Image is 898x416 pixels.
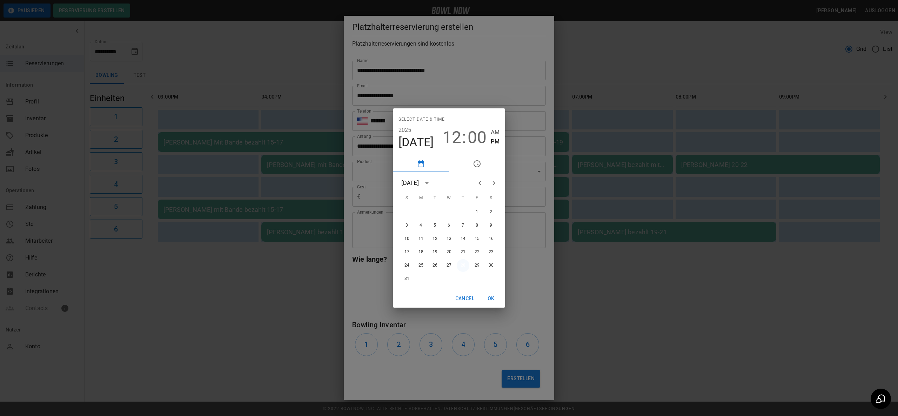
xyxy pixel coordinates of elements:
[485,259,497,272] button: 30
[473,176,487,190] button: Previous month
[415,233,427,245] button: 11
[468,128,487,147] button: 00
[457,219,469,232] button: 7
[429,233,441,245] button: 12
[457,191,469,205] span: Thursday
[485,206,497,219] button: 2
[471,219,483,232] button: 8
[429,259,441,272] button: 26
[471,246,483,259] button: 22
[398,125,411,135] button: 2025
[443,191,455,205] span: Wednesday
[471,233,483,245] button: 15
[393,155,449,172] button: pick date
[398,135,434,150] button: [DATE]
[471,259,483,272] button: 29
[401,219,413,232] button: 3
[415,259,427,272] button: 25
[443,233,455,245] button: 13
[401,259,413,272] button: 24
[442,128,461,147] button: 12
[401,179,419,187] div: [DATE]
[449,155,505,172] button: pick time
[443,219,455,232] button: 6
[480,292,502,305] button: OK
[462,128,466,147] span: :
[491,128,500,137] button: AM
[487,176,501,190] button: Next month
[398,114,445,125] span: Select date & time
[401,233,413,245] button: 10
[401,191,413,205] span: Sunday
[457,233,469,245] button: 14
[485,219,497,232] button: 9
[415,246,427,259] button: 18
[429,191,441,205] span: Tuesday
[401,273,413,285] button: 31
[421,177,433,189] button: calendar view is open, switch to year view
[457,246,469,259] button: 21
[443,259,455,272] button: 27
[485,246,497,259] button: 23
[485,233,497,245] button: 16
[415,191,427,205] span: Monday
[401,246,413,259] button: 17
[415,219,427,232] button: 4
[471,191,483,205] span: Friday
[429,246,441,259] button: 19
[485,191,497,205] span: Saturday
[491,137,500,146] button: PM
[453,292,477,305] button: Cancel
[429,219,441,232] button: 5
[471,206,483,219] button: 1
[457,259,469,272] button: 28
[443,246,455,259] button: 20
